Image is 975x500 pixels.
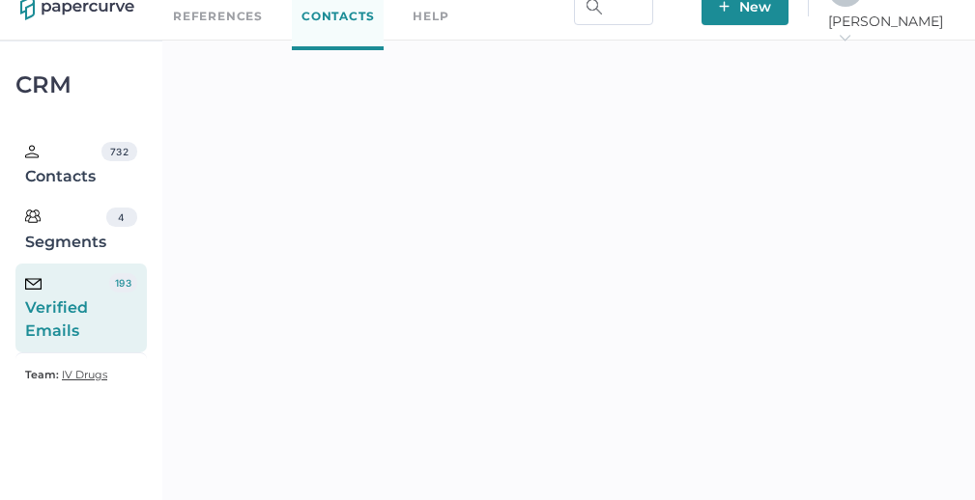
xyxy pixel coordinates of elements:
[62,368,107,381] span: IV Drugs
[25,145,39,158] img: person.20a629c4.svg
[15,76,147,94] div: CRM
[25,278,42,290] img: email-icon-black.c777dcea.svg
[25,208,106,254] div: Segments
[101,142,137,161] div: 732
[25,142,101,188] div: Contacts
[838,31,851,44] i: arrow_right
[719,1,730,12] img: plus-white.e19ec114.svg
[413,6,448,27] div: help
[828,13,955,47] span: [PERSON_NAME]
[25,363,107,386] a: Team: IV Drugs
[106,208,137,227] div: 4
[25,273,109,343] div: Verified Emails
[109,273,137,292] div: 193
[173,6,263,27] a: References
[25,208,41,224] img: segments.b9481e3d.svg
